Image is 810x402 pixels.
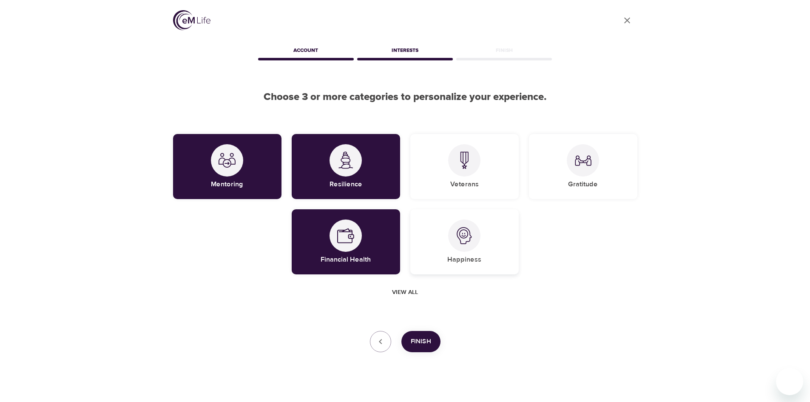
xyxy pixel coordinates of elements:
[173,134,281,199] div: MentoringMentoring
[392,287,418,298] span: View all
[401,331,441,352] button: Finish
[410,134,519,199] div: VeteransVeterans
[456,227,473,244] img: Happiness
[219,152,236,169] img: Mentoring
[292,134,400,199] div: ResilienceResilience
[211,180,243,189] h5: Mentoring
[450,180,479,189] h5: Veterans
[337,151,354,169] img: Resilience
[574,152,591,169] img: Gratitude
[389,285,421,300] button: View all
[456,151,473,169] img: Veterans
[321,255,371,264] h5: Financial Health
[292,209,400,274] div: Financial HealthFinancial Health
[330,180,362,189] h5: Resilience
[337,227,354,244] img: Financial Health
[411,336,431,347] span: Finish
[410,209,519,274] div: HappinessHappiness
[776,368,803,395] iframe: Button to launch messaging window
[568,180,598,189] h5: Gratitude
[173,91,637,103] h2: Choose 3 or more categories to personalize your experience.
[173,10,210,30] img: logo
[529,134,637,199] div: GratitudeGratitude
[617,10,637,31] a: close
[447,255,481,264] h5: Happiness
